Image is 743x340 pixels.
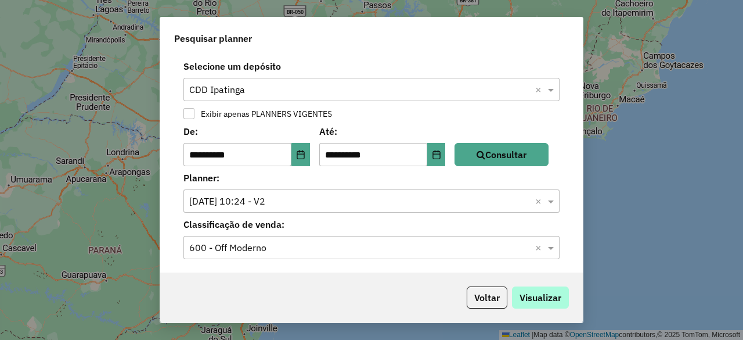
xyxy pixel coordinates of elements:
[427,143,446,166] button: Choose Date
[535,241,545,255] span: Clear all
[467,287,507,309] button: Voltar
[291,143,310,166] button: Choose Date
[195,110,332,118] label: Exibir apenas PLANNERS VIGENTES
[176,171,567,185] label: Planner:
[319,124,446,138] label: Até:
[174,31,252,45] span: Pesquisar planner
[535,194,545,208] span: Clear all
[455,143,549,166] button: Consultar
[176,217,567,231] label: Classificação de venda:
[176,59,567,73] label: Selecione um depósito
[183,124,310,138] label: De:
[535,83,545,96] span: Clear all
[512,287,569,309] button: Visualizar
